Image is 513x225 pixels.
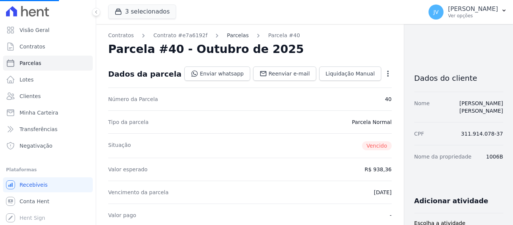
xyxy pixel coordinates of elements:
[362,141,392,150] span: Vencido
[253,66,316,81] a: Reenviar e-mail
[20,109,58,116] span: Minha Carteira
[414,100,430,115] dt: Nome
[414,153,472,160] dt: Nome da propriedade
[352,118,392,126] dd: Parcela Normal
[20,125,57,133] span: Transferências
[20,181,48,189] span: Recebíveis
[108,32,134,39] a: Contratos
[385,95,392,103] dd: 40
[365,166,392,173] dd: R$ 938,36
[374,189,391,196] dd: [DATE]
[20,92,41,100] span: Clientes
[108,5,176,19] button: 3 selecionados
[3,72,93,87] a: Lotes
[3,194,93,209] a: Conta Hent
[319,66,381,81] a: Liquidação Manual
[486,153,503,160] dd: 1006B
[108,32,392,39] nav: Breadcrumb
[20,142,53,149] span: Negativação
[3,39,93,54] a: Contratos
[108,211,136,219] dt: Valor pago
[3,23,93,38] a: Visão Geral
[20,26,50,34] span: Visão Geral
[3,122,93,137] a: Transferências
[448,5,498,13] p: [PERSON_NAME]
[108,189,169,196] dt: Vencimento da parcela
[108,42,304,56] h2: Parcela #40 - Outubro de 2025
[108,95,158,103] dt: Número da Parcela
[227,32,249,39] a: Parcelas
[414,74,503,83] h3: Dados do cliente
[269,70,310,77] span: Reenviar e-mail
[20,59,41,67] span: Parcelas
[20,198,49,205] span: Conta Hent
[3,56,93,71] a: Parcelas
[459,100,503,114] a: [PERSON_NAME] [PERSON_NAME]
[3,177,93,192] a: Recebíveis
[3,105,93,120] a: Minha Carteira
[108,141,131,150] dt: Situação
[326,70,375,77] span: Liquidação Manual
[268,32,300,39] a: Parcela #40
[184,66,250,81] a: Enviar whatsapp
[422,2,513,23] button: JV [PERSON_NAME] Ver opções
[108,118,149,126] dt: Tipo da parcela
[3,138,93,153] a: Negativação
[390,211,392,219] dd: -
[108,166,148,173] dt: Valor esperado
[6,165,90,174] div: Plataformas
[108,69,181,79] div: Dados da parcela
[461,130,503,137] dd: 311.914.078-37
[414,130,424,137] dt: CPF
[433,9,439,15] span: JV
[414,196,488,205] h3: Adicionar atividade
[3,89,93,104] a: Clientes
[20,76,34,83] span: Lotes
[153,32,207,39] a: Contrato #e7a6192f
[20,43,45,50] span: Contratos
[448,13,498,19] p: Ver opções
